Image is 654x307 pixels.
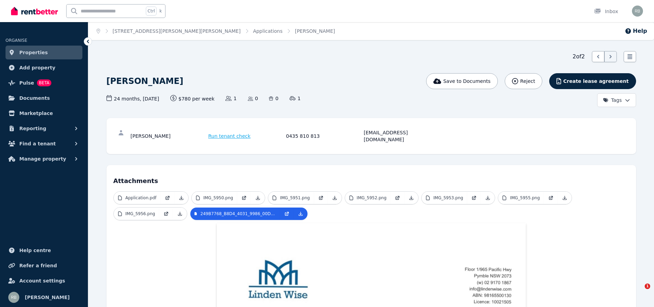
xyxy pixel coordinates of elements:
h1: [PERSON_NAME] [107,76,183,87]
p: 249B7768_B8D4_4031_9986_00D6ED8D9F6C.jpeg [200,211,276,217]
div: Inbox [594,8,618,15]
a: Application.pdf [114,192,161,204]
a: Download Attachment [558,192,572,204]
a: Download Attachment [404,192,418,204]
a: Open in new Tab [237,192,251,204]
a: Applications [253,28,283,34]
span: Tags [603,97,622,104]
span: $780 per week [170,95,215,102]
p: IMG_5956.png [125,211,155,217]
span: 1 [225,95,237,102]
a: Download Attachment [174,192,188,204]
a: Open in new Tab [159,208,173,220]
img: Raj Bala [8,292,19,303]
span: Manage property [19,155,66,163]
div: 0435 810 813 [286,129,362,143]
span: [PERSON_NAME] [25,293,70,301]
span: 0 [248,95,258,102]
p: IMG_5955.png [510,195,540,201]
a: PulseBETA [6,76,82,90]
a: Download Attachment [481,192,495,204]
span: Find a tenant [19,140,56,148]
a: Account settings [6,274,82,288]
div: [PERSON_NAME] [131,129,207,143]
span: Refer a friend [19,261,57,270]
a: Add property [6,61,82,75]
a: Download Attachment [294,208,308,220]
span: Properties [19,48,48,57]
a: IMG_5956.png [114,208,159,220]
span: Account settings [19,277,65,285]
h4: Attachments [113,172,629,186]
img: Raj Bala [632,6,643,17]
a: Documents [6,91,82,105]
a: [STREET_ADDRESS][PERSON_NAME][PERSON_NAME] [113,28,241,34]
a: Open in new Tab [544,192,558,204]
span: Documents [19,94,50,102]
button: Find a tenant [6,137,82,151]
a: Help centre [6,243,82,257]
span: ORGANISE [6,38,27,43]
a: 249B7768_B8D4_4031_9986_00D6ED8D9F6C.jpeg [190,208,280,220]
img: RentBetter [11,6,58,16]
iframe: Intercom live chat [631,284,647,300]
p: IMG_5952.png [357,195,386,201]
a: Download Attachment [328,192,342,204]
a: Download Attachment [173,208,187,220]
p: IMG_5953.png [433,195,463,201]
span: Run tenant check [208,133,251,140]
span: Reporting [19,124,46,133]
span: Reject [520,78,535,85]
button: Reject [505,73,542,89]
a: IMG_5950.png [192,192,237,204]
button: Help [625,27,647,35]
a: IMG_5952.png [345,192,391,204]
a: Open in new Tab [161,192,174,204]
span: Add property [19,64,56,72]
button: Reporting [6,122,82,135]
span: 1 [645,284,650,289]
span: Help centre [19,246,51,255]
a: Refer a friend [6,259,82,272]
span: [PERSON_NAME] [295,28,335,35]
a: IMG_5951.png [268,192,314,204]
p: Application.pdf [125,195,157,201]
span: BETA [37,79,51,86]
nav: Breadcrumb [88,22,343,40]
span: 2 of 2 [573,52,585,61]
span: Create lease agreement [563,78,629,85]
span: Pulse [19,79,34,87]
button: Save to Documents [426,73,498,89]
button: Tags [597,93,636,107]
a: Open in new Tab [391,192,404,204]
span: Ctrl [146,7,157,16]
a: Properties [6,46,82,59]
a: Open in new Tab [314,192,328,204]
span: 1 [290,95,301,102]
a: Open in new Tab [467,192,481,204]
p: IMG_5951.png [280,195,310,201]
a: Open in new Tab [280,208,294,220]
span: 24 months , [DATE] [107,95,159,102]
button: Manage property [6,152,82,166]
span: Marketplace [19,109,53,117]
span: Save to Documents [443,78,491,85]
a: Marketplace [6,106,82,120]
a: Download Attachment [251,192,265,204]
div: [EMAIL_ADDRESS][DOMAIN_NAME] [364,129,440,143]
span: 0 [269,95,278,102]
a: IMG_5953.png [422,192,467,204]
button: Create lease agreement [549,73,636,89]
span: k [159,8,162,14]
p: IMG_5950.png [203,195,233,201]
a: IMG_5955.png [498,192,544,204]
